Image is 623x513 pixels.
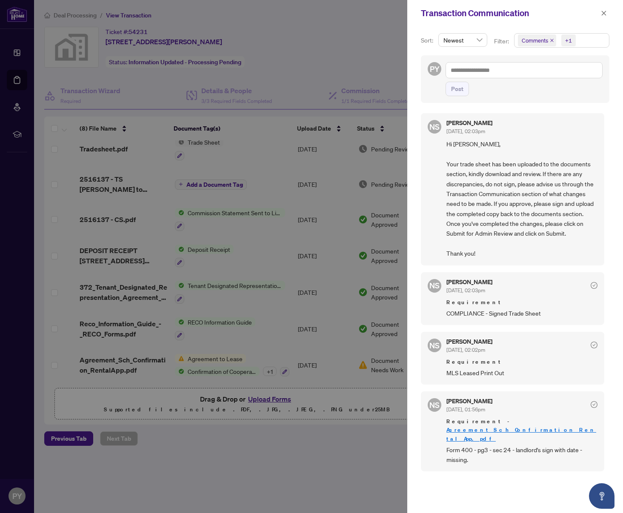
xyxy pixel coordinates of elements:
[446,426,596,442] a: Agreement_Sch_Confirmation_RentalApp.pdf
[446,445,597,465] span: Form 400 - pg3 - sec 24 - landlord's sign with date - missing.
[446,279,492,285] h5: [PERSON_NAME]
[601,10,607,16] span: close
[446,298,597,307] span: Requirement
[446,417,597,443] span: Requirement -
[589,483,614,509] button: Open asap
[446,358,597,366] span: Requirement
[430,63,440,75] span: PY
[550,38,554,43] span: close
[446,368,597,378] span: MLS Leased Print Out
[421,36,435,45] p: Sort:
[446,120,492,126] h5: [PERSON_NAME]
[446,406,485,413] span: [DATE], 01:56pm
[446,139,597,259] span: Hi [PERSON_NAME], Your trade sheet has been uploaded to the documents section, kindly download an...
[446,339,492,345] h5: [PERSON_NAME]
[446,287,485,294] span: [DATE], 02:03pm
[421,7,598,20] div: Transaction Communication
[446,128,485,134] span: [DATE], 02:03pm
[522,36,548,45] span: Comments
[591,401,597,408] span: check-circle
[446,347,485,353] span: [DATE], 02:02pm
[446,308,597,318] span: COMPLIANCE - Signed Trade Sheet
[518,34,556,46] span: Comments
[565,36,572,45] div: +1
[446,82,469,96] button: Post
[429,279,440,291] span: NS
[429,339,440,351] span: NS
[429,121,440,133] span: NS
[591,342,597,348] span: check-circle
[429,399,440,411] span: NS
[494,37,510,46] p: Filter:
[446,398,492,404] h5: [PERSON_NAME]
[591,282,597,289] span: check-circle
[443,34,482,46] span: Newest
